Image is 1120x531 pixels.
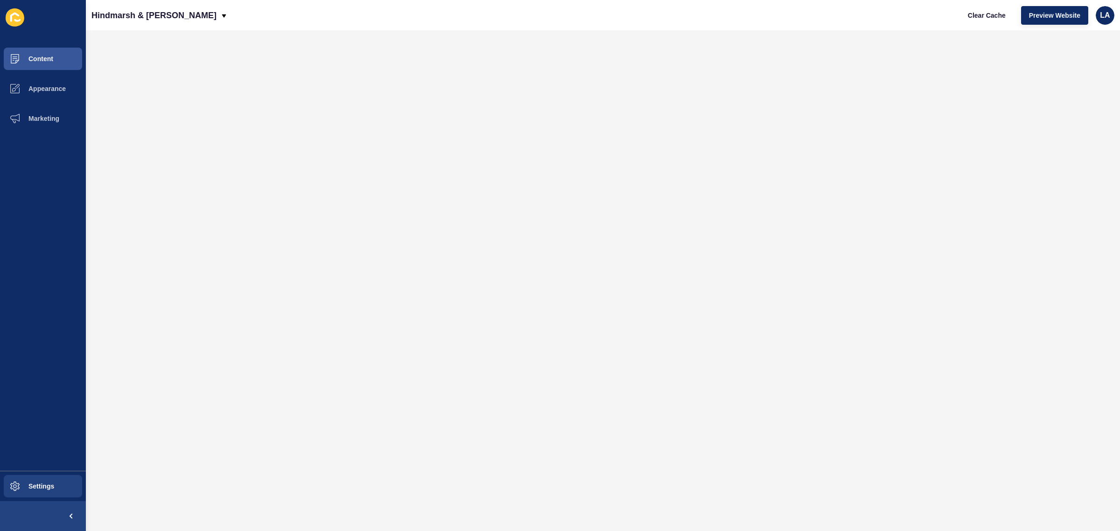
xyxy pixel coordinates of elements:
button: Clear Cache [960,6,1014,25]
span: Preview Website [1029,11,1080,20]
button: Preview Website [1021,6,1088,25]
p: Hindmarsh & [PERSON_NAME] [91,4,217,27]
span: Clear Cache [968,11,1006,20]
span: LA [1100,11,1110,20]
